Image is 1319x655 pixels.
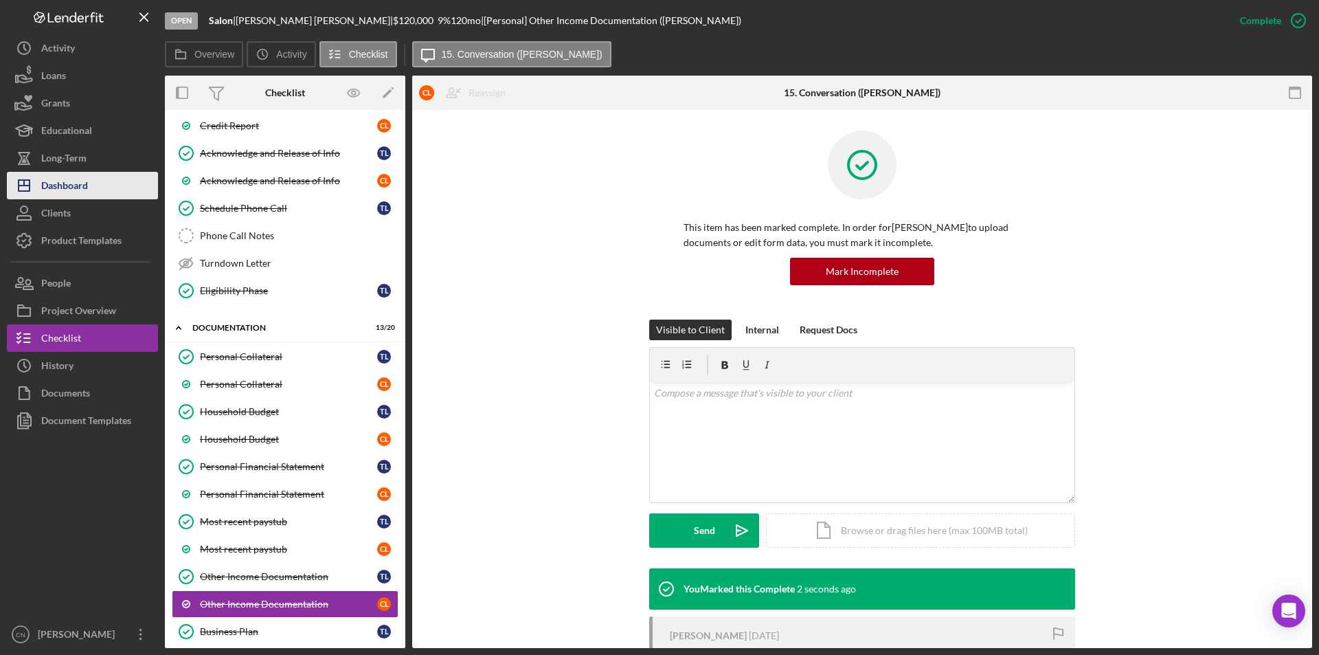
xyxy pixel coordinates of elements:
div: Most recent paystub [200,544,377,555]
button: Long-Term [7,144,158,172]
button: Documents [7,379,158,407]
a: Most recent paystubTL [172,508,398,535]
label: 15. Conversation ([PERSON_NAME]) [442,49,602,60]
button: 15. Conversation ([PERSON_NAME]) [412,41,611,67]
button: Activity [7,34,158,62]
div: 15. Conversation ([PERSON_NAME]) [784,87,940,98]
a: Schedule Phone CallTL [172,195,398,222]
div: T L [377,350,391,364]
div: Phone Call Notes [200,230,398,241]
time: 2025-08-14 02:06 [749,630,779,641]
div: History [41,352,74,383]
button: Activity [247,41,315,67]
div: Documentation [192,324,361,332]
div: T L [377,146,391,160]
button: Document Templates [7,407,158,434]
div: Other Income Documentation [200,599,377,610]
a: Checklist [7,324,158,352]
div: Personal Collateral [200,351,377,362]
a: Other Income DocumentationCL [172,590,398,618]
div: C L [377,174,391,188]
div: T L [377,405,391,419]
button: Loans [7,62,158,89]
a: Personal CollateralTL [172,343,398,370]
div: Household Budget [200,434,377,445]
div: T L [377,570,391,584]
div: C L [377,119,391,133]
div: [PERSON_NAME] [34,621,124,652]
a: Personal Financial StatementTL [172,453,398,480]
button: Complete [1226,7,1312,34]
div: 9 % [438,15,451,26]
div: Turndown Letter [200,258,398,269]
button: CLReassign [412,79,519,107]
div: Schedule Phone Call [200,203,377,214]
a: Turndown Letter [172,249,398,277]
div: Send [694,513,715,548]
div: C L [377,542,391,556]
button: Grants [7,89,158,117]
div: T L [377,460,391,474]
div: C L [377,432,391,446]
div: Project Overview [41,297,116,328]
div: Internal [745,320,779,340]
div: Checklist [265,87,305,98]
button: Project Overview [7,297,158,324]
div: Personal Collateral [200,379,377,390]
div: Dashboard [41,172,88,203]
div: T L [377,201,391,215]
div: Documents [41,379,90,410]
div: T L [377,284,391,298]
div: Grants [41,89,70,120]
div: Most recent paystub [200,516,377,527]
a: Household BudgetCL [172,425,398,453]
div: Open [165,12,198,30]
a: Educational [7,117,158,144]
span: $120,000 [393,14,433,26]
button: Overview [165,41,243,67]
text: CN [16,631,25,639]
label: Checklist [349,49,388,60]
button: People [7,269,158,297]
div: | [209,15,236,26]
div: Long-Term [41,144,87,175]
div: Personal Financial Statement [200,489,377,500]
div: Educational [41,117,92,148]
a: Most recent paystubCL [172,535,398,563]
a: Business PlanTL [172,618,398,645]
a: Eligibility PhaseTL [172,277,398,304]
button: Send [649,513,759,548]
div: Eligibility Phase [200,285,377,296]
a: Phone Call Notes [172,222,398,249]
div: People [41,269,71,300]
button: Dashboard [7,172,158,199]
button: Product Templates [7,227,158,254]
p: This item has been marked complete. In order for [PERSON_NAME] to upload documents or edit form d... [684,220,1041,251]
div: Visible to Client [656,320,725,340]
a: Acknowledge and Release of InfoTL [172,140,398,167]
a: History [7,352,158,379]
button: Clients [7,199,158,227]
div: C L [419,85,434,100]
a: Credit ReportCL [172,112,398,140]
div: [PERSON_NAME] [PERSON_NAME] | [236,15,393,26]
div: Acknowledge and Release of Info [200,175,377,186]
div: Activity [41,34,75,65]
a: Personal CollateralCL [172,370,398,398]
div: 120 mo [451,15,481,26]
div: Document Templates [41,407,131,438]
div: Other Income Documentation [200,571,377,582]
button: Checklist [319,41,397,67]
b: Salon [209,14,233,26]
div: Household Budget [200,406,377,417]
label: Overview [194,49,234,60]
div: 13 / 20 [370,324,395,332]
div: Personal Financial Statement [200,461,377,472]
